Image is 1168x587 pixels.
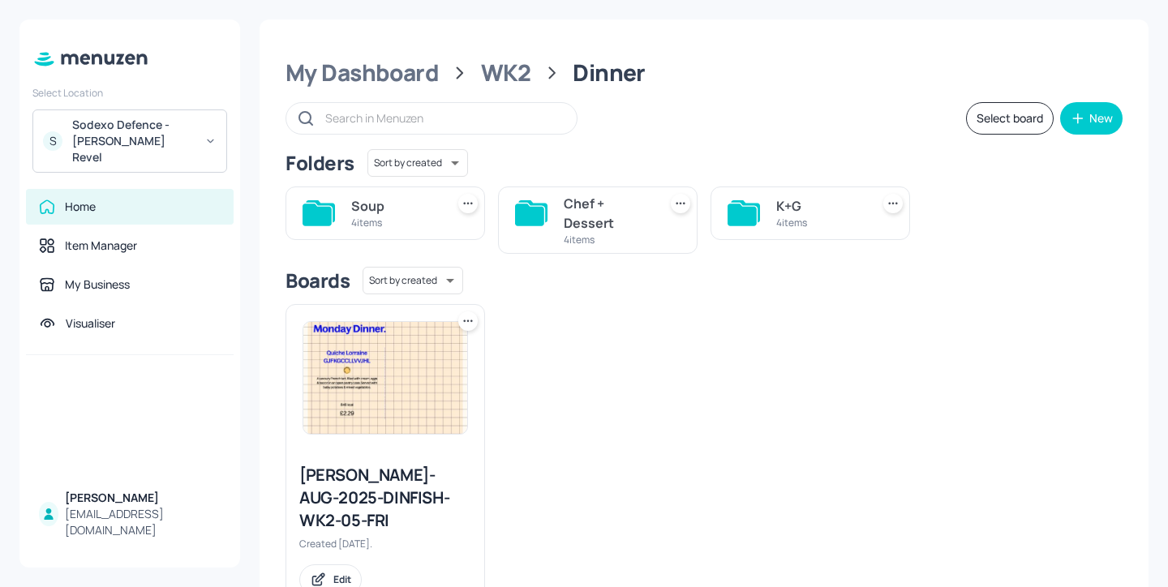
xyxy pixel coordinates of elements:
div: Home [65,199,96,215]
div: Soup [351,196,439,216]
div: Sort by created [367,147,468,179]
div: New [1089,113,1113,124]
div: Edit [333,572,351,586]
div: Chef + Dessert [564,194,651,233]
div: K+G [776,196,864,216]
img: 2025-08-06-175448710006414mtfxt0123.jpeg [303,322,467,434]
div: Folders [286,150,354,176]
div: 4 items [351,216,439,229]
div: My Dashboard [286,58,439,88]
div: Select Location [32,86,227,100]
div: [EMAIL_ADDRESS][DOMAIN_NAME] [65,506,221,538]
div: 4 items [564,233,651,246]
div: Sort by created [363,264,463,297]
div: [PERSON_NAME] [65,490,221,506]
div: 4 items [776,216,864,229]
div: My Business [65,276,130,293]
div: S [43,131,62,151]
div: [PERSON_NAME]-AUG-2025-DINFISH-WK2-05-FRI [299,464,471,532]
div: Visualiser [66,315,115,332]
input: Search in Menuzen [325,106,560,130]
div: Dinner [573,58,646,88]
div: WK2 [481,58,531,88]
button: Select board [966,102,1054,135]
div: Item Manager [65,238,137,254]
div: Boards [286,268,350,293]
div: Sodexo Defence - [PERSON_NAME] Revel [72,117,195,165]
div: Created [DATE]. [299,537,471,551]
button: New [1060,102,1123,135]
